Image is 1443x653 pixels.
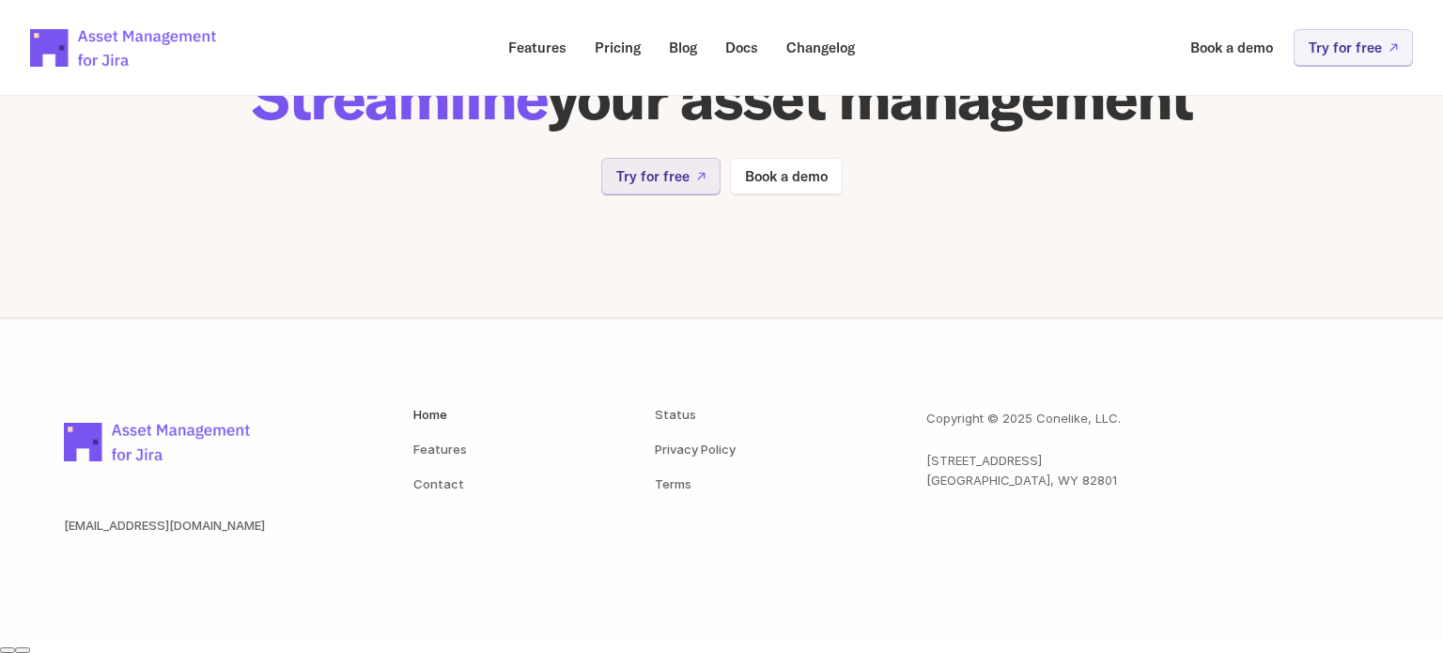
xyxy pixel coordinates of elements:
[495,29,580,66] a: Features
[655,442,736,457] a: Privacy Policy
[64,518,265,533] a: [EMAIL_ADDRESS][DOMAIN_NAME]
[413,442,467,457] a: Features
[508,40,566,54] p: Features
[413,407,447,422] a: Home
[595,40,641,54] p: Pricing
[1294,29,1413,66] a: Try for free
[786,40,855,54] p: Changelog
[252,59,547,135] span: Streamline
[926,409,1121,428] p: Copyright © 2025 Conelike, LLC.
[601,158,721,194] a: Try for free
[655,407,696,422] a: Status
[1309,40,1382,54] p: Try for free
[655,476,691,491] a: Terms
[158,68,1285,128] h1: your asset management
[745,169,828,183] p: Book a demo
[926,453,1042,468] span: [STREET_ADDRESS]
[926,473,1117,488] span: [GEOGRAPHIC_DATA], WY 82801
[1177,29,1286,66] a: Book a demo
[1190,40,1273,54] p: Book a demo
[616,169,690,183] p: Try for free
[725,40,758,54] p: Docs
[582,29,654,66] a: Pricing
[413,476,464,491] a: Contact
[730,158,843,194] a: Book a demo
[669,40,697,54] p: Blog
[773,29,868,66] a: Changelog
[656,29,710,66] a: Blog
[712,29,771,66] a: Docs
